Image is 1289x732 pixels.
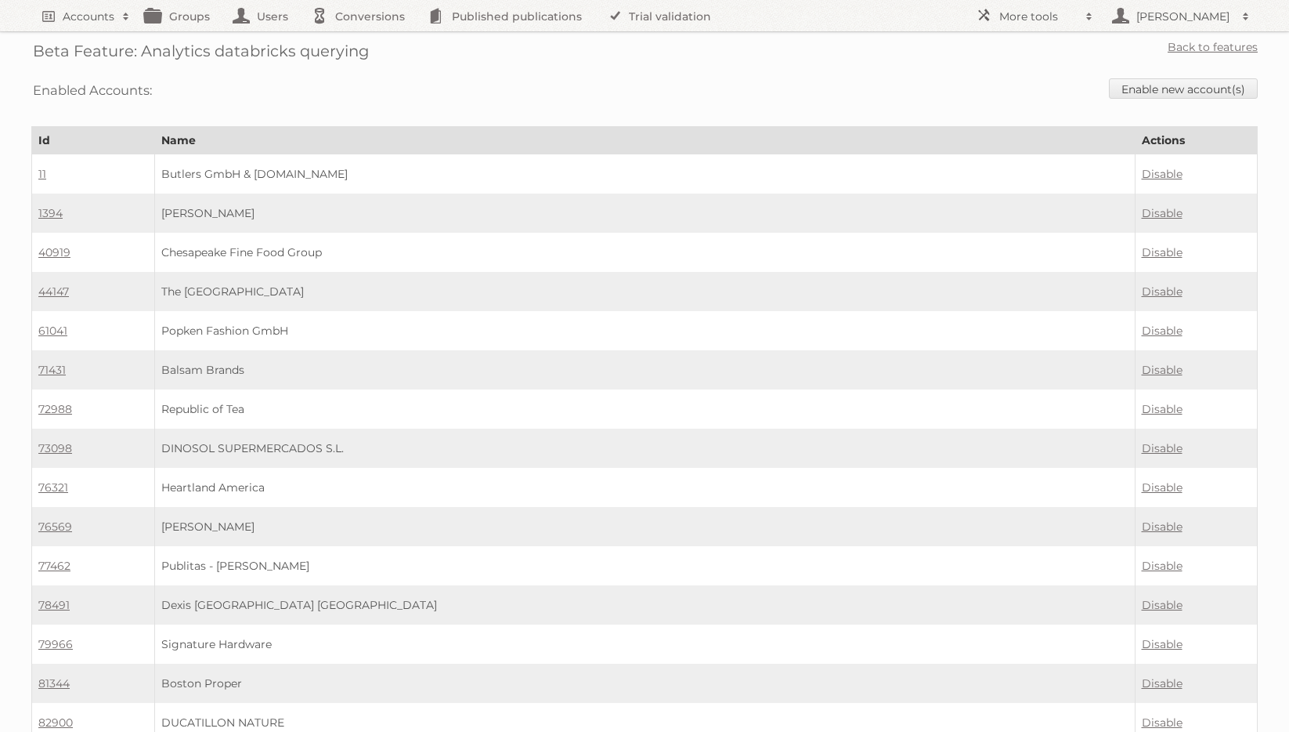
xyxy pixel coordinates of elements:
[1142,441,1182,455] a: Disable
[1142,284,1182,299] a: Disable
[1142,637,1182,651] a: Disable
[154,390,1135,429] td: Republic of Tea
[33,78,152,102] h3: Enabled Accounts:
[154,350,1135,390] td: Balsam Brands
[38,284,69,299] a: 44147
[1132,9,1234,24] h2: [PERSON_NAME]
[32,127,155,154] th: Id
[38,363,66,377] a: 71431
[154,233,1135,272] td: Chesapeake Fine Food Group
[1142,559,1182,573] a: Disable
[1168,40,1258,54] a: Back to features
[38,245,70,259] a: 40919
[154,311,1135,350] td: Popken Fashion GmbH
[33,39,369,63] h2: Beta Feature: Analytics databricks querying
[999,9,1078,24] h2: More tools
[1142,480,1182,495] a: Disable
[1135,127,1258,154] th: Actions
[38,676,70,690] a: 81344
[154,468,1135,507] td: Heartland America
[1109,78,1258,99] a: Enable new account(s)
[1142,676,1182,690] a: Disable
[154,625,1135,664] td: Signature Hardware
[38,637,73,651] a: 79966
[1142,206,1182,220] a: Disable
[154,127,1135,154] th: Name
[38,441,72,455] a: 73098
[1142,245,1182,259] a: Disable
[38,598,70,612] a: 78491
[154,507,1135,546] td: [PERSON_NAME]
[154,429,1135,468] td: DINOSOL SUPERMERCADOS S.L.
[38,480,68,495] a: 76321
[1142,716,1182,730] a: Disable
[1142,402,1182,416] a: Disable
[1142,363,1182,377] a: Disable
[38,559,70,573] a: 77462
[38,402,72,416] a: 72988
[154,154,1135,194] td: Butlers GmbH & [DOMAIN_NAME]
[1142,520,1182,534] a: Disable
[154,664,1135,703] td: Boston Proper
[154,272,1135,311] td: The [GEOGRAPHIC_DATA]
[38,520,72,534] a: 76569
[38,716,73,730] a: 82900
[154,194,1135,233] td: [PERSON_NAME]
[1142,598,1182,612] a: Disable
[38,206,63,220] a: 1394
[38,324,67,338] a: 61041
[1142,167,1182,181] a: Disable
[38,167,46,181] a: 11
[1142,324,1182,338] a: Disable
[63,9,114,24] h2: Accounts
[154,585,1135,625] td: Dexis [GEOGRAPHIC_DATA] [GEOGRAPHIC_DATA]
[154,546,1135,585] td: Publitas - [PERSON_NAME]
